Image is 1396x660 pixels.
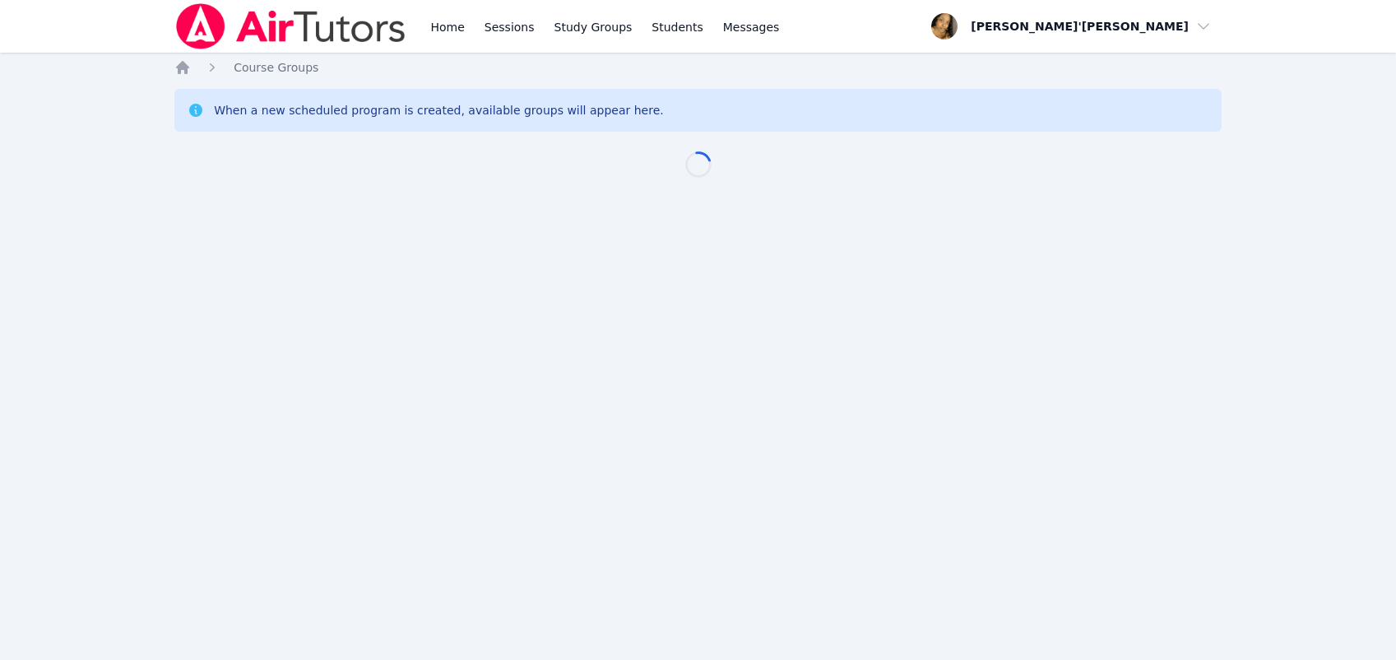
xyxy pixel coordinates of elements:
[214,102,664,119] div: When a new scheduled program is created, available groups will appear here.
[234,61,318,74] span: Course Groups
[174,59,1222,76] nav: Breadcrumb
[174,3,407,49] img: Air Tutors
[723,19,780,35] span: Messages
[234,59,318,76] a: Course Groups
